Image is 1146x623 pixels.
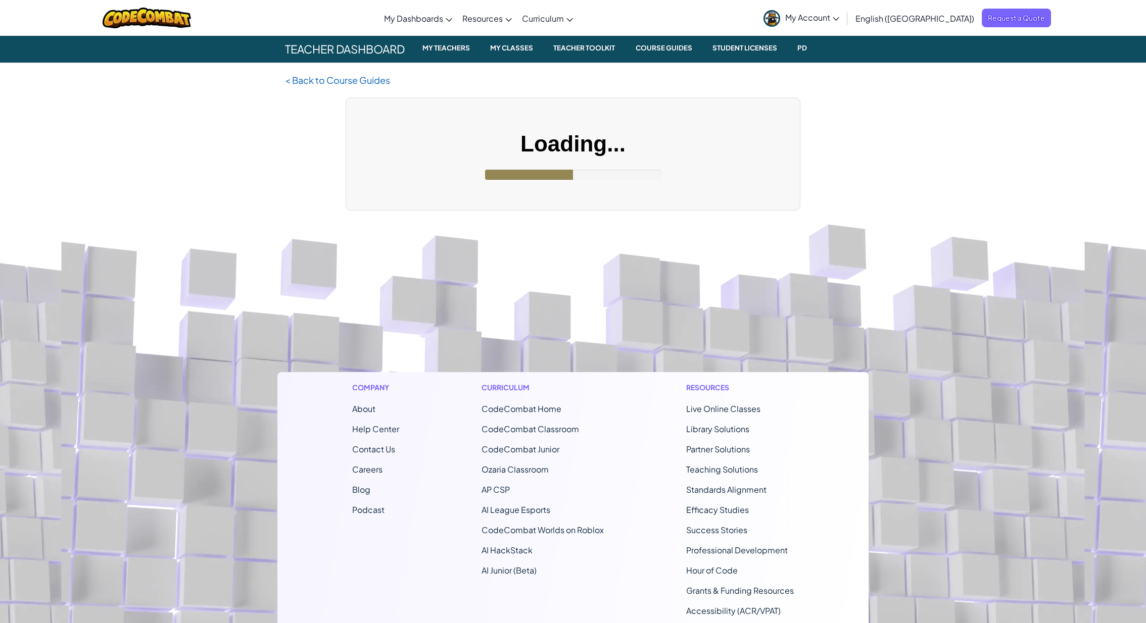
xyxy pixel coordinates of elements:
[763,10,780,27] img: avatar
[686,525,747,535] a: Success Stories
[686,605,781,616] a: Accessibility (ACR/VPAT)
[543,35,625,63] a: Teacher Toolkit
[457,5,517,32] a: Resources
[522,13,564,24] span: Curriculum
[686,444,750,454] a: Partner Solutions
[686,464,758,475] a: Teaching Solutions
[708,42,781,54] small: Student Licenses
[482,382,604,393] h1: Curriculum
[686,545,788,555] a: Professional Development
[482,444,559,454] a: CodeCombat Junior
[412,35,480,63] a: My Teachers
[462,13,503,24] span: Resources
[758,2,844,34] a: My Account
[486,42,537,54] small: My Classes
[482,525,604,535] a: CodeCombat Worlds on Roblox
[418,42,474,54] small: My Teachers
[482,484,510,495] a: AP CSP
[352,382,399,393] h1: Company
[482,464,549,475] a: Ozaria Classroom
[482,403,561,414] span: CodeCombat Home
[352,403,375,414] a: About
[850,5,979,32] a: English ([GEOGRAPHIC_DATA])
[686,585,794,596] a: Grants & Funding Resources
[352,444,395,454] span: Contact Us
[626,35,702,63] a: Course Guides
[379,5,457,32] a: My Dashboards
[482,504,550,515] a: AI League Esports
[352,504,385,515] a: Podcast
[787,35,817,63] a: PD
[686,403,760,414] a: Live Online Classes
[480,35,543,63] a: My Classes
[482,545,533,555] a: AI HackStack
[793,42,811,54] small: PD
[397,128,749,160] h1: Loading...
[785,12,839,23] span: My Account
[632,42,696,54] small: Course Guides
[686,565,738,576] a: Hour of Code
[292,74,390,86] spna: Back to Course Guides
[686,504,749,515] a: Efficacy Studies
[686,382,794,393] h1: Resources
[352,484,370,495] a: Blog
[982,9,1051,27] a: Request a Quote
[482,565,537,576] a: AI Junior (Beta)
[352,464,383,475] a: Careers
[686,424,749,434] a: Library Solutions
[855,13,974,24] span: English ([GEOGRAPHIC_DATA])
[482,424,579,434] a: CodeCombat Classroom
[277,35,412,63] span: Teacher Dashboard
[103,8,191,28] img: CodeCombat logo
[384,13,443,24] span: My Dashboards
[285,74,390,86] a: <Back to Course Guides
[549,42,619,54] small: Teacher Toolkit
[702,35,787,63] a: Student Licenses
[517,5,578,32] a: Curriculum
[686,484,767,495] a: Standards Alignment
[352,424,399,434] a: Help Center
